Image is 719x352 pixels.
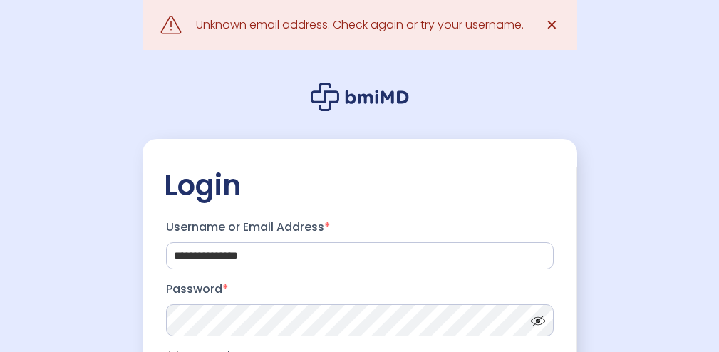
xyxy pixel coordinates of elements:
label: Username or Email Address [166,216,554,239]
span: ✕ [546,15,558,35]
h2: Login [164,167,556,203]
label: Password [166,278,554,301]
div: Unknown email address. Check again or try your username. [196,15,524,35]
a: ✕ [538,11,567,39]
